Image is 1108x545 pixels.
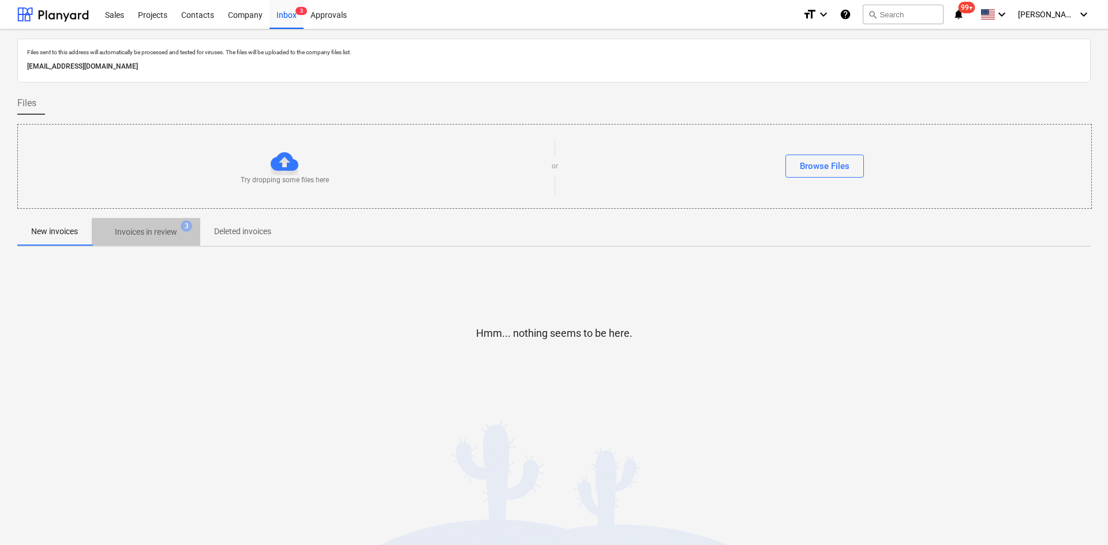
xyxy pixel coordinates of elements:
button: Browse Files [785,155,864,178]
div: Browse Files [800,159,849,174]
i: keyboard_arrow_down [817,7,830,21]
span: Files [17,96,36,110]
p: Invoices in review [115,226,177,238]
i: keyboard_arrow_down [995,7,1009,21]
button: Search [863,5,944,24]
p: Deleted invoices [214,225,271,238]
div: Widget de chat [1050,490,1108,545]
i: Knowledge base [840,7,851,21]
span: 3 [295,7,307,15]
p: Try dropping some files here [241,175,329,185]
p: or [552,161,558,171]
i: format_size [803,7,817,21]
span: [PERSON_NAME] [1018,10,1076,19]
p: Hmm... nothing seems to be here. [476,326,632,340]
div: Try dropping some files hereorBrowse Files [17,124,1092,209]
span: 3 [181,220,192,232]
span: search [868,10,877,19]
p: Files sent to this address will automatically be processed and tested for viruses. The files will... [27,48,1081,56]
p: New invoices [31,225,78,238]
iframe: Chat Widget [1050,490,1108,545]
p: [EMAIL_ADDRESS][DOMAIN_NAME] [27,61,1081,73]
i: notifications [953,7,964,21]
i: keyboard_arrow_down [1077,7,1091,21]
span: 99+ [959,2,975,13]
